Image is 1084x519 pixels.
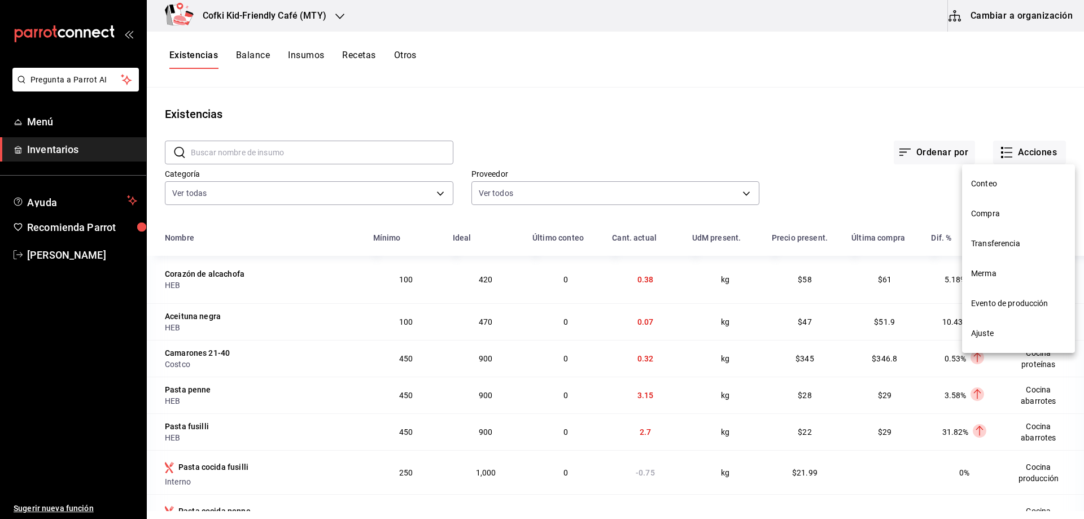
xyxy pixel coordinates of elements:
span: Compra [971,208,1066,220]
span: Evento de producción [971,298,1066,309]
span: Conteo [971,178,1066,190]
span: Transferencia [971,238,1066,250]
span: Merma [971,268,1066,280]
span: Ajuste [971,328,1066,339]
